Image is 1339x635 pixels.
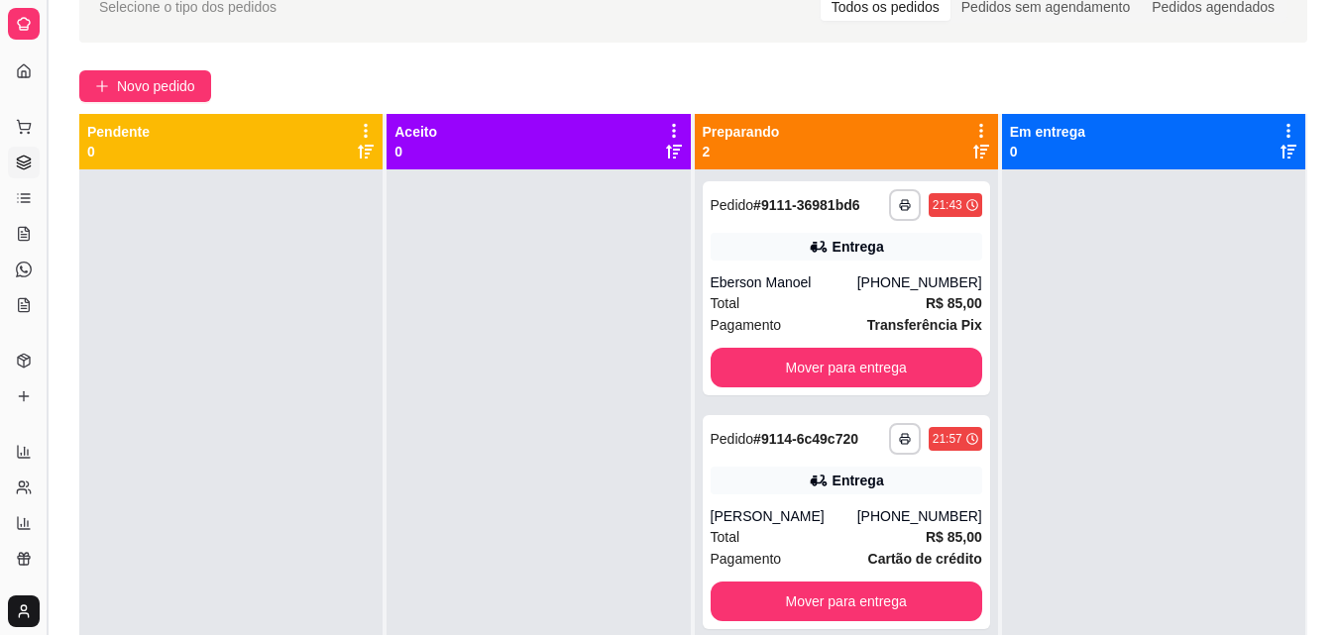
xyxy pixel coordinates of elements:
[1010,122,1085,142] p: Em entrega
[711,526,740,548] span: Total
[711,506,857,526] div: [PERSON_NAME]
[703,122,780,142] p: Preparando
[933,197,962,213] div: 21:43
[394,142,437,161] p: 0
[711,431,754,447] span: Pedido
[833,471,884,490] div: Entrega
[857,272,982,292] div: [PHONE_NUMBER]
[711,292,740,314] span: Total
[95,79,109,93] span: plus
[711,314,782,336] span: Pagamento
[933,431,962,447] div: 21:57
[868,551,982,567] strong: Cartão de crédito
[711,272,857,292] div: Eberson Manoel
[711,582,982,621] button: Mover para entrega
[703,142,780,161] p: 2
[711,197,754,213] span: Pedido
[711,548,782,570] span: Pagamento
[857,506,982,526] div: [PHONE_NUMBER]
[711,348,982,387] button: Mover para entrega
[87,122,150,142] p: Pendente
[926,529,982,545] strong: R$ 85,00
[753,431,858,447] strong: # 9114-6c49c720
[833,237,884,257] div: Entrega
[753,197,859,213] strong: # 9111-36981bd6
[1010,142,1085,161] p: 0
[79,70,211,102] button: Novo pedido
[926,295,982,311] strong: R$ 85,00
[87,142,150,161] p: 0
[117,75,195,97] span: Novo pedido
[394,122,437,142] p: Aceito
[867,317,982,333] strong: Transferência Pix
